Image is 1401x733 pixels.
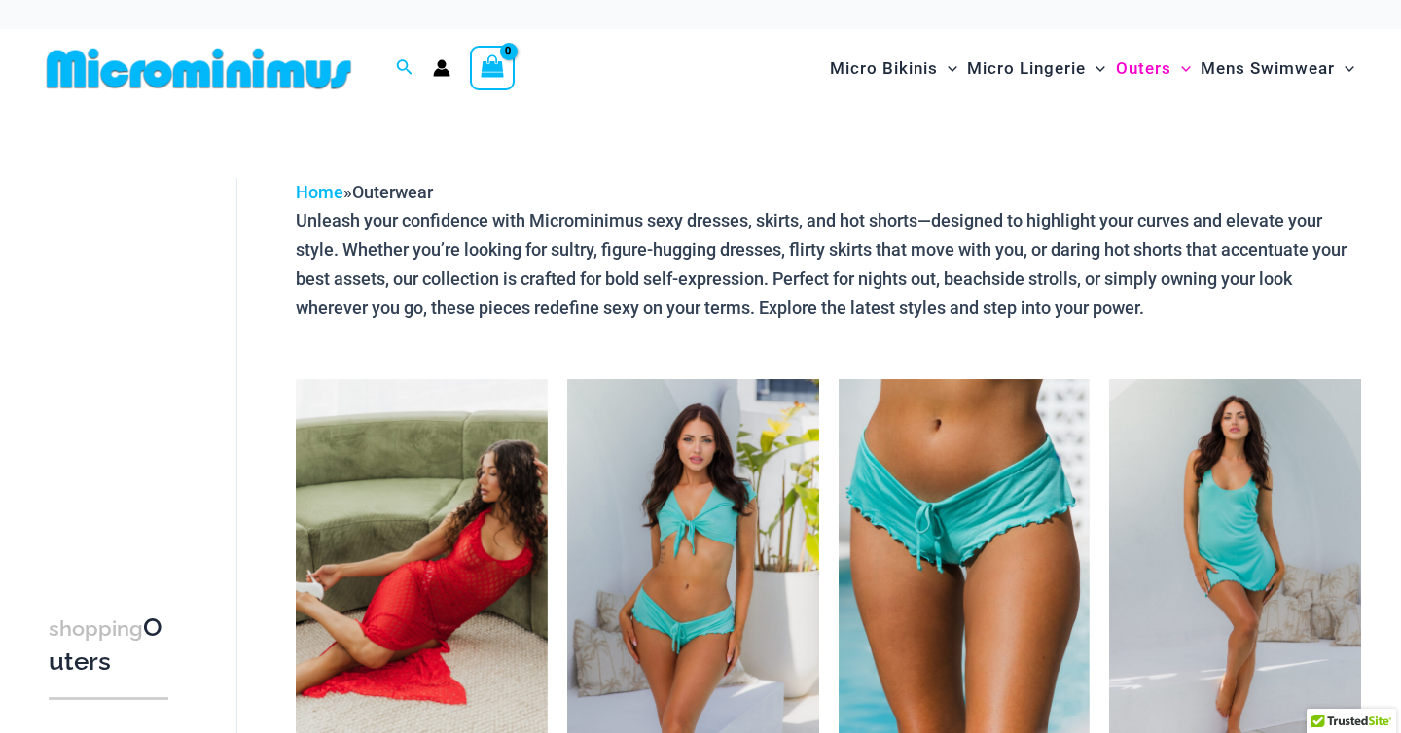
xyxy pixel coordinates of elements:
[49,611,168,679] h3: Outers
[39,47,359,90] img: MM SHOP LOGO FLAT
[822,36,1362,101] nav: Site Navigation
[1111,39,1196,98] a: OutersMenu ToggleMenu Toggle
[825,39,962,98] a: Micro BikinisMenu ToggleMenu Toggle
[296,182,433,202] span: »
[49,616,143,641] span: shopping
[967,44,1086,93] span: Micro Lingerie
[49,162,224,551] iframe: TrustedSite Certified
[1171,44,1191,93] span: Menu Toggle
[938,44,957,93] span: Menu Toggle
[470,46,515,90] a: View Shopping Cart, empty
[396,56,413,81] a: Search icon link
[352,182,433,202] span: Outerwear
[296,206,1361,322] p: Unleash your confidence with Microminimus sexy dresses, skirts, and hot shorts—designed to highli...
[1201,44,1335,93] span: Mens Swimwear
[1335,44,1354,93] span: Menu Toggle
[962,39,1110,98] a: Micro LingerieMenu ToggleMenu Toggle
[433,59,450,77] a: Account icon link
[830,44,938,93] span: Micro Bikinis
[1116,44,1171,93] span: Outers
[1086,44,1105,93] span: Menu Toggle
[296,182,343,202] a: Home
[1196,39,1359,98] a: Mens SwimwearMenu ToggleMenu Toggle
